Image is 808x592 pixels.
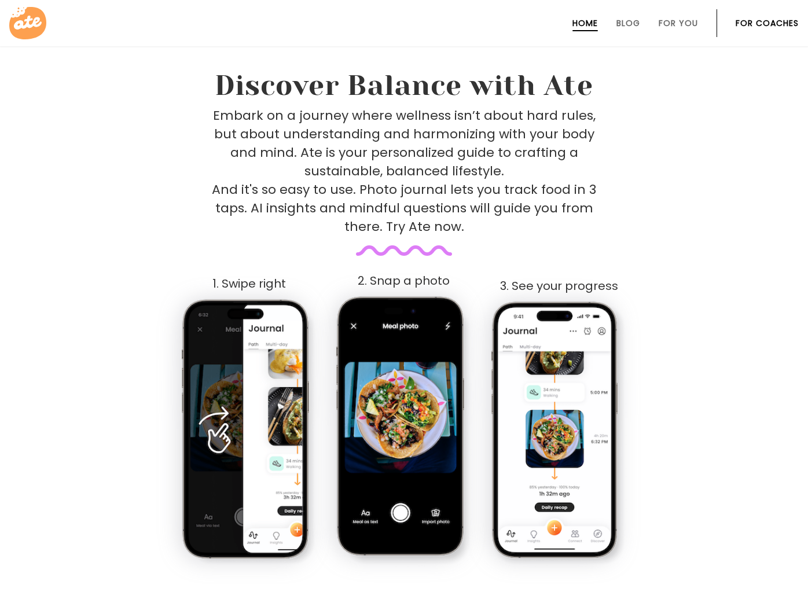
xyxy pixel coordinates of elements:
[736,19,799,28] a: For Coaches
[483,280,636,293] div: 3. See your progress
[212,106,596,236] p: Embark on a journey where wellness isn’t about hard rules, but about understanding and harmonizin...
[572,19,598,28] a: Home
[490,300,627,568] img: App screenshot
[181,297,318,567] img: App screenshot
[328,274,480,288] div: 2. Snap a photo
[659,19,698,28] a: For You
[173,277,326,291] div: 1. Swipe right
[122,69,686,102] h2: Discover Balance with Ate
[616,19,640,28] a: Blog
[335,295,472,567] img: App screenshot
